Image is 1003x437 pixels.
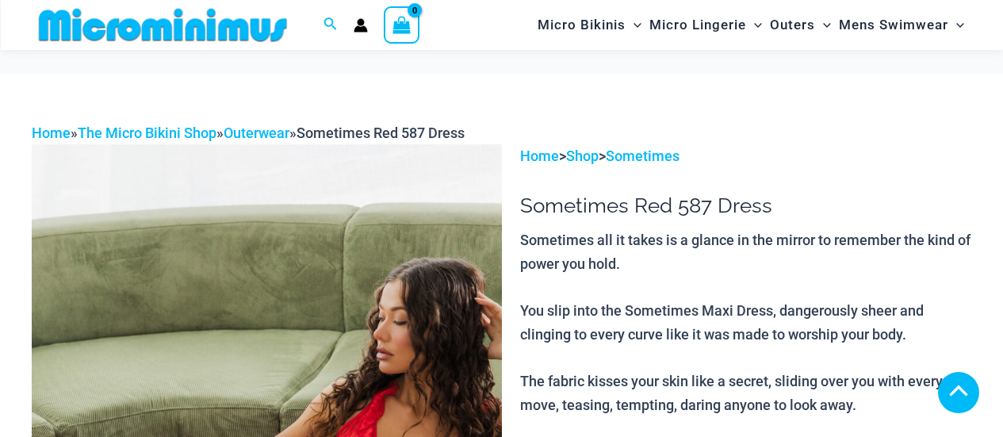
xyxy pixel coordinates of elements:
[645,5,766,45] a: Micro LingerieMenu ToggleMenu Toggle
[566,148,599,164] a: Shop
[538,5,626,45] span: Micro Bikinis
[520,148,559,164] a: Home
[323,15,338,35] a: Search icon link
[32,125,71,141] a: Home
[531,2,971,48] nav: Site Navigation
[534,5,645,45] a: Micro BikinisMenu ToggleMenu Toggle
[78,125,216,141] a: The Micro Bikini Shop
[520,194,971,218] h1: Sometimes Red 587 Dress
[32,125,465,141] span: » » »
[815,5,831,45] span: Menu Toggle
[839,5,948,45] span: Mens Swimwear
[835,5,968,45] a: Mens SwimwearMenu ToggleMenu Toggle
[520,144,971,168] p: > >
[297,125,465,141] span: Sometimes Red 587 Dress
[766,5,835,45] a: OutersMenu ToggleMenu Toggle
[354,18,368,33] a: Account icon link
[649,5,746,45] span: Micro Lingerie
[948,5,964,45] span: Menu Toggle
[33,7,293,43] img: MM SHOP LOGO FLAT
[626,5,641,45] span: Menu Toggle
[746,5,762,45] span: Menu Toggle
[606,148,680,164] a: Sometimes
[384,6,420,43] a: View Shopping Cart, empty
[770,5,815,45] span: Outers
[224,125,289,141] a: Outerwear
